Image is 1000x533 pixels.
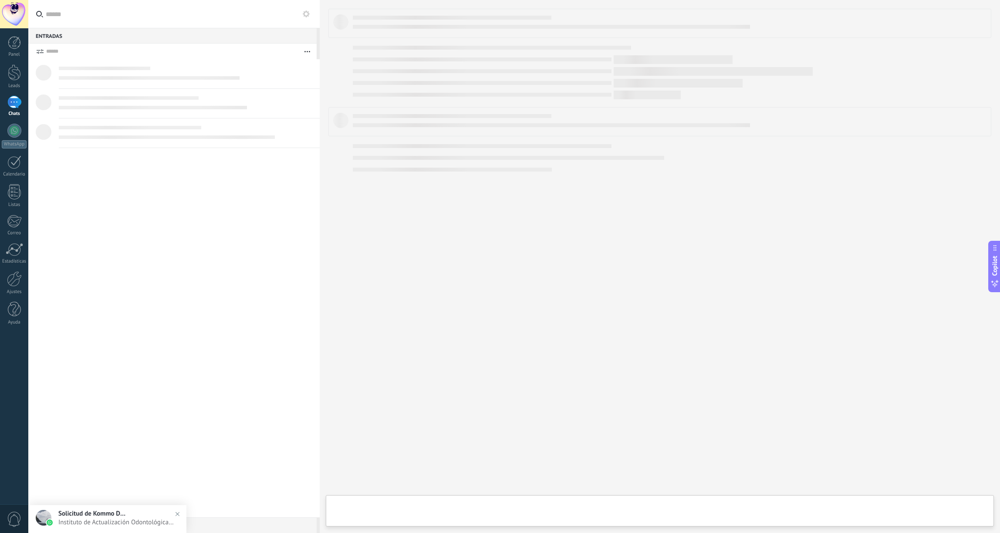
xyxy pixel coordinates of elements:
[2,259,27,264] div: Estadísticas
[58,509,128,518] span: Solicitud de Kommo Demo
[58,518,174,526] span: Instituto de Actualización Odontológica de la Península: ¡Hola! Estoy listo para probar WhatsApp ...
[2,230,27,236] div: Correo
[2,320,27,325] div: Ayuda
[2,52,27,57] div: Panel
[47,520,53,526] img: waba.svg
[2,140,27,148] div: WhatsApp
[171,508,184,520] img: close_notification.svg
[2,289,27,295] div: Ajustes
[28,505,186,533] a: Solicitud de Kommo DemoInstituto de Actualización Odontológica de la Península: ¡Hola! Estoy list...
[28,28,317,44] div: Entradas
[2,202,27,208] div: Listas
[298,44,317,59] button: Más
[2,83,27,89] div: Leads
[2,172,27,177] div: Calendario
[2,111,27,117] div: Chats
[990,256,999,276] span: Copilot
